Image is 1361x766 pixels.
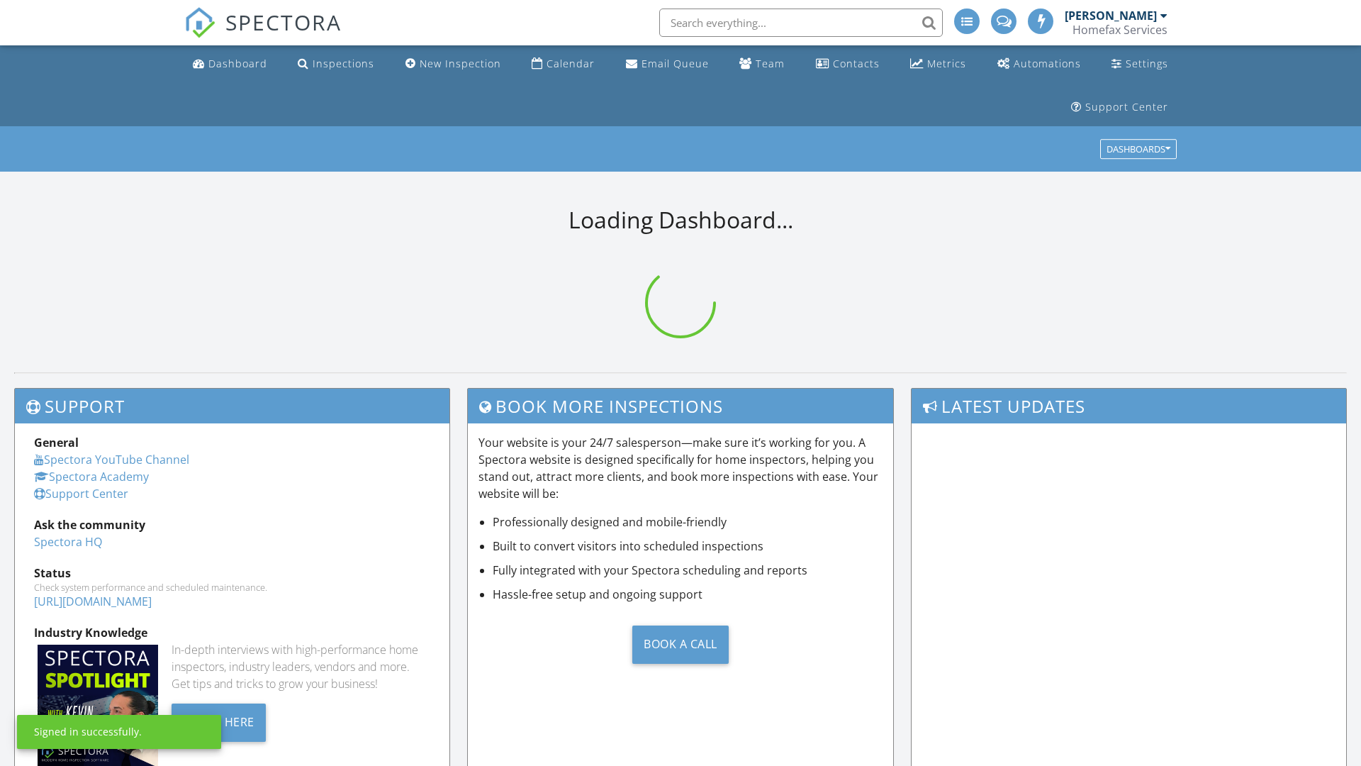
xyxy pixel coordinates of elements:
[34,486,128,501] a: Support Center
[756,57,785,70] div: Team
[1065,9,1157,23] div: [PERSON_NAME]
[912,389,1346,423] h3: Latest Updates
[292,51,380,77] a: Inspections
[1107,145,1170,155] div: Dashboards
[34,725,142,739] div: Signed in successfully.
[172,714,266,729] a: Listen Here
[1065,94,1174,121] a: Support Center
[172,704,266,742] div: Listen Here
[34,624,430,641] div: Industry Knowledge
[734,51,790,77] a: Team
[1126,57,1168,70] div: Settings
[400,51,507,77] a: New Inspection
[184,19,342,49] a: SPECTORA
[34,594,152,609] a: [URL][DOMAIN_NAME]
[34,435,79,450] strong: General
[172,641,430,692] div: In-depth interviews with high-performance home inspectors, industry leaders, vendors and more. Ge...
[493,514,883,531] li: Professionally designed and mobile-friendly
[810,51,885,77] a: Contacts
[642,57,709,70] div: Email Queue
[15,389,449,423] h3: Support
[833,57,880,70] div: Contacts
[493,562,883,579] li: Fully integrated with your Spectora scheduling and reports
[468,389,894,423] h3: Book More Inspections
[34,534,102,550] a: Spectora HQ
[620,51,715,77] a: Email Queue
[34,469,149,484] a: Spectora Academy
[1072,23,1167,37] div: Homefax Services
[34,516,430,533] div: Ask the community
[184,7,215,38] img: The Best Home Inspection Software - Spectora
[38,645,158,765] img: Spectoraspolightmain
[992,51,1087,77] a: Automations (Advanced)
[632,626,729,664] div: Book a Call
[208,57,267,70] div: Dashboard
[187,51,273,77] a: Dashboard
[34,452,189,467] a: Spectora YouTube Channel
[659,9,943,37] input: Search everything...
[1100,140,1177,160] button: Dashboards
[904,51,972,77] a: Metrics
[927,57,966,70] div: Metrics
[493,538,883,555] li: Built to convert visitors into scheduled inspections
[1106,51,1174,77] a: Settings
[225,7,342,37] span: SPECTORA
[420,57,501,70] div: New Inspection
[1085,100,1168,113] div: Support Center
[1014,57,1081,70] div: Automations
[34,565,430,582] div: Status
[493,586,883,603] li: Hassle-free setup and ongoing support
[547,57,595,70] div: Calendar
[526,51,600,77] a: Calendar
[478,614,883,675] a: Book a Call
[34,582,430,593] div: Check system performance and scheduled maintenance.
[313,57,374,70] div: Inspections
[478,434,883,502] p: Your website is your 24/7 salesperson—make sure it’s working for you. A Spectora website is desig...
